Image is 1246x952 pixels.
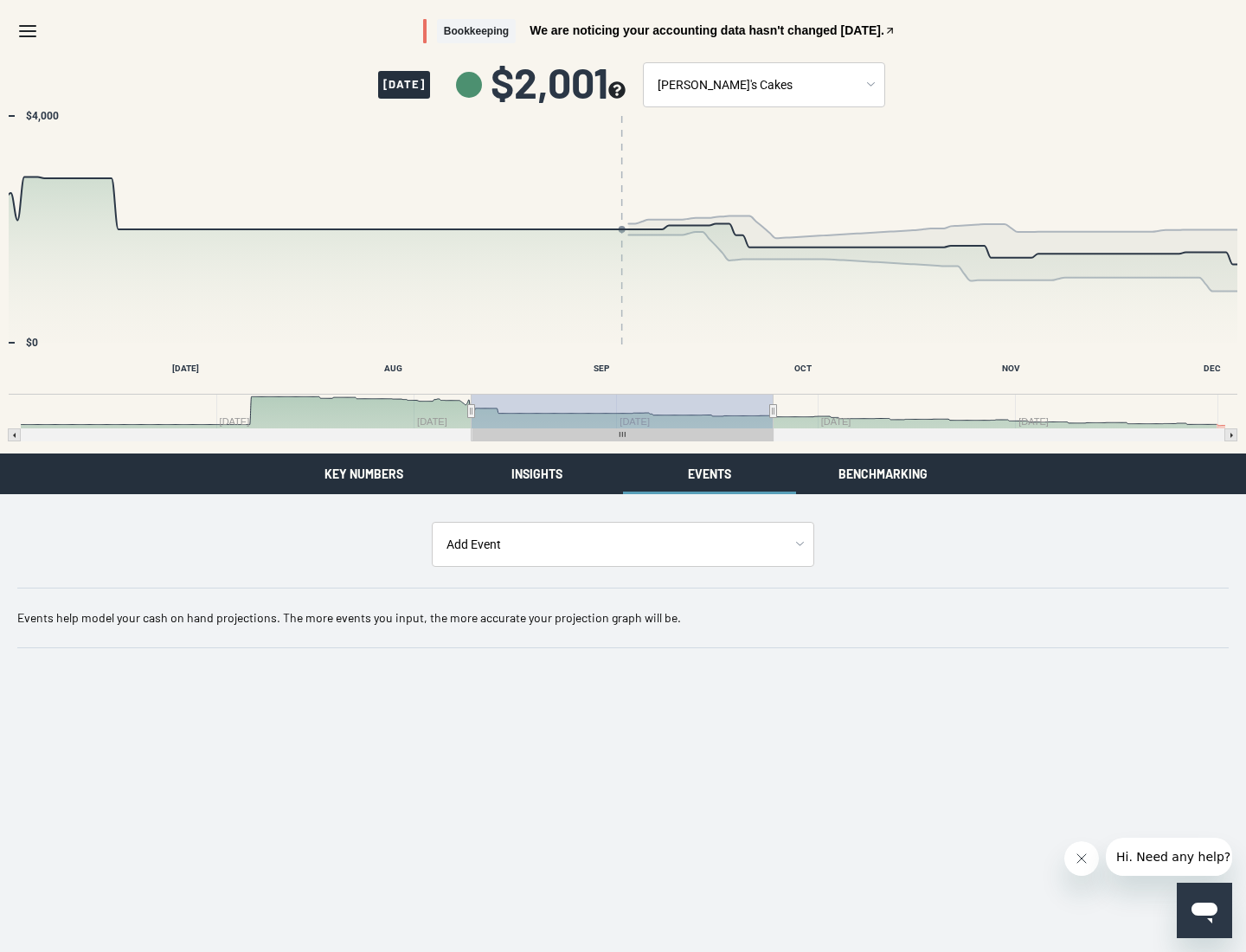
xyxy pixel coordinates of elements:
text: $4,000 [26,110,59,122]
svg: Menu [17,21,38,42]
button: Benchmarking [796,453,969,494]
span: Bookkeeping [437,19,516,44]
text: OCT [794,363,812,373]
button: Events [623,453,796,494]
text: $0 [26,337,38,349]
span: [DATE] [378,71,430,99]
button: Insights [450,453,623,494]
iframe: Button to launch messaging window [1177,883,1232,938]
button: BookkeepingWe are noticing your accounting data hasn't changed [DATE]. [423,19,896,44]
iframe: Message from company [1106,838,1232,876]
iframe: Close message [1064,841,1099,876]
button: Key Numbers [277,453,450,494]
text: NOV [1002,363,1020,373]
span: $2,001 [491,61,626,103]
text: AUG [384,363,402,373]
span: We are noticing your accounting data hasn't changed [DATE]. [530,24,884,36]
p: Events help model your cash on hand projections. The more events you input, the more accurate you... [17,609,1229,627]
button: see more about your cashflow projection [608,81,626,101]
text: DEC [1204,363,1221,373]
text: [DATE] [172,363,199,373]
text: SEP [594,363,610,373]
